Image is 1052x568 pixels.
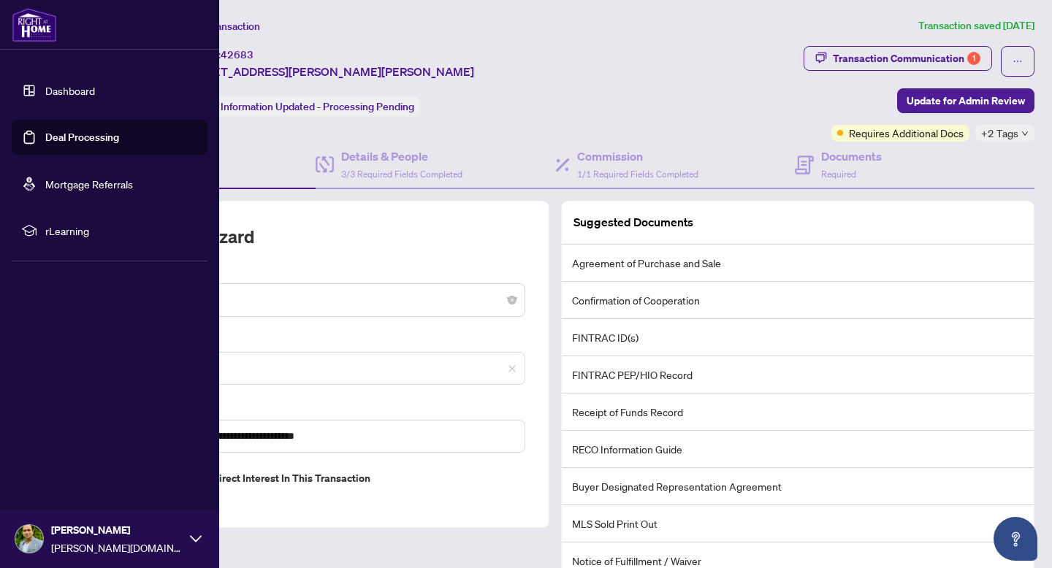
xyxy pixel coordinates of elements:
li: Receipt of Funds Record [562,394,1034,431]
span: +2 Tags [981,125,1018,142]
img: logo [12,7,57,42]
li: Agreement of Purchase and Sale [562,245,1034,282]
h4: Commission [577,147,698,165]
span: 3/3 Required Fields Completed [341,169,462,180]
span: Requires Additional Docs [849,125,964,141]
span: [PERSON_NAME] [51,522,183,538]
label: Property Address [100,402,525,418]
a: Dashboard [45,84,95,97]
span: 42683 [221,48,254,61]
span: 1/1 Required Fields Completed [577,169,698,180]
li: FINTRAC ID(s) [562,319,1034,356]
div: Status: [181,96,420,116]
li: MLS Sold Print Out [562,505,1034,542]
label: Do you have direct or indirect interest in this transaction [100,470,525,486]
span: Information Updated - Processing Pending [221,100,414,113]
span: Required [821,169,856,180]
span: rLearning [45,223,197,239]
span: Deal - Buy Side Sale [109,286,517,314]
span: [PERSON_NAME][DOMAIN_NAME][EMAIL_ADDRESS][DOMAIN_NAME] [51,540,183,556]
article: Suggested Documents [573,213,693,231]
li: Confirmation of Cooperation [562,282,1034,319]
span: View Transaction [182,20,260,33]
span: Update for Admin Review [907,89,1025,112]
a: Deal Processing [45,131,119,144]
span: [STREET_ADDRESS][PERSON_NAME][PERSON_NAME] [181,63,474,80]
button: Transaction Communication1 [804,46,992,71]
label: Transaction Type [100,266,525,282]
div: 1 [967,52,980,65]
label: MLS ID [100,334,525,350]
a: Mortgage Referrals [45,177,133,191]
span: down [1021,130,1029,137]
span: close [508,364,517,373]
img: Profile Icon [15,525,43,553]
li: RECO Information Guide [562,431,1034,468]
article: Transaction saved [DATE] [918,18,1034,34]
div: Transaction Communication [833,47,980,70]
li: Buyer Designated Representation Agreement [562,468,1034,505]
li: FINTRAC PEP/HIO Record [562,356,1034,394]
button: Update for Admin Review [897,88,1034,113]
button: Open asap [994,517,1037,561]
span: close-circle [508,296,517,304]
span: ellipsis [1013,56,1023,66]
h4: Documents [821,147,882,165]
h4: Details & People [341,147,462,165]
